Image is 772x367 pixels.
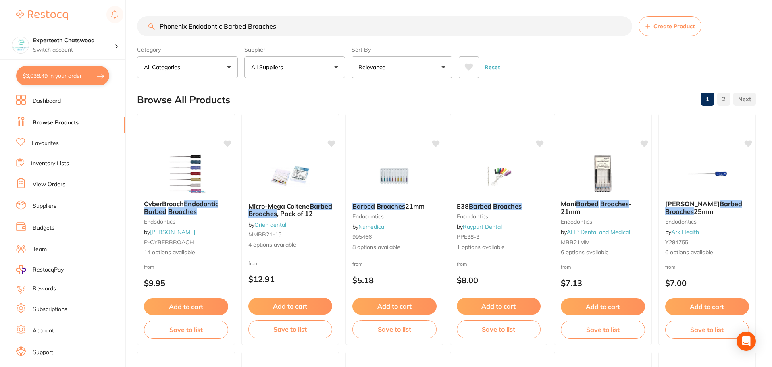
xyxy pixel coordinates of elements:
[405,202,424,210] span: 21mm
[16,10,68,20] img: Restocq Logo
[600,200,629,208] em: Broaches
[16,6,68,25] a: Restocq Logo
[463,223,502,230] a: Raypurt Dental
[457,203,541,210] b: E38 Barbed Broaches
[144,228,195,236] span: by
[576,200,599,208] em: Barbed
[457,223,502,230] span: by
[665,238,688,246] span: Y284755
[561,249,645,257] span: 6 options available
[248,260,259,266] span: from
[248,241,333,249] span: 4 options available
[33,119,79,127] a: Browse Products
[33,348,53,357] a: Support
[472,156,525,196] img: E38 Barbed Broaches
[352,202,375,210] em: Barbed
[168,207,197,216] em: Broaches
[561,200,576,208] span: Mani
[248,202,310,210] span: Micro-Mega Coltene
[137,16,632,36] input: Search Products
[16,265,64,274] a: RestocqPay
[144,264,154,270] span: from
[254,221,286,228] a: Orien dental
[665,264,676,270] span: from
[457,261,467,267] span: from
[352,203,437,210] b: Barbed Broaches 21mm
[469,202,491,210] em: Barbed
[33,180,65,189] a: View Orders
[33,245,47,253] a: Team
[457,320,541,338] button: Save to list
[457,233,479,241] span: PPE38-3
[137,46,238,53] label: Category
[160,153,212,194] img: CyberBroach Endodontic Barbed Broaches
[248,320,333,338] button: Save to list
[681,153,733,194] img: Thomas Barbed Broaches 25mm
[665,218,749,225] small: endodontics
[144,238,194,246] span: P-CYBERBROACH
[33,37,114,45] h4: Experteeth Chatswood
[561,264,571,270] span: from
[12,37,29,53] img: Experteeth Chatswood
[144,218,228,225] small: endodontics
[33,305,67,313] a: Subscriptions
[457,202,469,210] span: E38
[352,320,437,338] button: Save to list
[694,207,713,216] span: 25mm
[352,233,372,241] span: 995466
[144,298,228,315] button: Add to cart
[33,327,54,335] a: Account
[457,276,541,285] p: $8.00
[277,209,313,218] span: , Pack of 12
[665,278,749,288] p: $7.00
[352,213,437,220] small: endodontics
[457,243,541,251] span: 1 options available
[701,91,714,107] a: 1
[16,66,109,85] button: $3,038.49 in your order
[248,221,286,228] span: by
[248,231,281,238] span: MMBB21-15
[251,63,286,71] p: All Suppliers
[653,23,695,29] span: Create Product
[352,261,363,267] span: from
[32,139,59,147] a: Favourites
[33,202,56,210] a: Suppliers
[352,243,437,251] span: 8 options available
[144,63,183,71] p: All Categories
[561,200,632,215] span: - 21mm
[33,46,114,54] p: Switch account
[377,202,405,210] em: Broaches
[150,228,195,236] a: [PERSON_NAME]
[264,156,316,196] img: Micro-Mega Coltene Barbed Broaches, Pack of 12
[358,223,385,230] a: Numedical
[248,203,333,218] b: Micro-Mega Coltene Barbed Broaches, Pack of 12
[352,276,437,285] p: $5.18
[567,228,630,236] a: AHP Dental and Medical
[561,200,645,215] b: Mani Barbed Broaches - 21mm
[244,56,345,78] button: All Suppliers
[137,94,230,106] h2: Browse All Products
[248,274,333,284] p: $12.91
[352,223,385,230] span: by
[33,285,56,293] a: Rewards
[561,228,630,236] span: by
[561,278,645,288] p: $7.13
[671,228,699,236] a: Ark Health
[184,200,218,208] em: Endodontic
[561,321,645,338] button: Save to list
[31,160,69,168] a: Inventory Lists
[33,97,61,105] a: Dashboard
[576,153,629,194] img: Mani Barbed Broaches - 21mm
[561,238,590,246] span: MBB21MM
[144,207,166,216] em: Barbed
[717,91,730,107] a: 2
[33,224,54,232] a: Budgets
[310,202,332,210] em: Barbed
[352,56,452,78] button: Relevance
[561,298,645,315] button: Add to cart
[352,298,437,315] button: Add to cart
[493,202,522,210] em: Broaches
[248,298,333,315] button: Add to cart
[482,56,502,78] button: Reset
[457,213,541,220] small: Endodontics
